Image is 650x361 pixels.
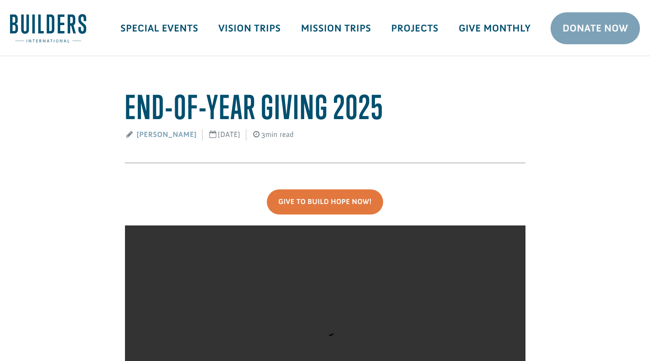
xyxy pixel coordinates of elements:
img: Builders International [10,14,86,42]
span: 3min read [246,124,299,146]
span: [DATE] [203,124,246,146]
a: Mission Trips [291,15,381,42]
a: Vision Trips [208,15,291,42]
a: Give Monthly [448,15,541,42]
a: Donate Now [551,12,640,44]
a: [PERSON_NAME] [136,130,197,139]
h1: End-Of-Year Giving 2025 [125,88,525,126]
a: Projects [381,15,449,42]
a: Special Events [110,15,208,42]
a: Give To Build Hope Now! [267,189,383,215]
